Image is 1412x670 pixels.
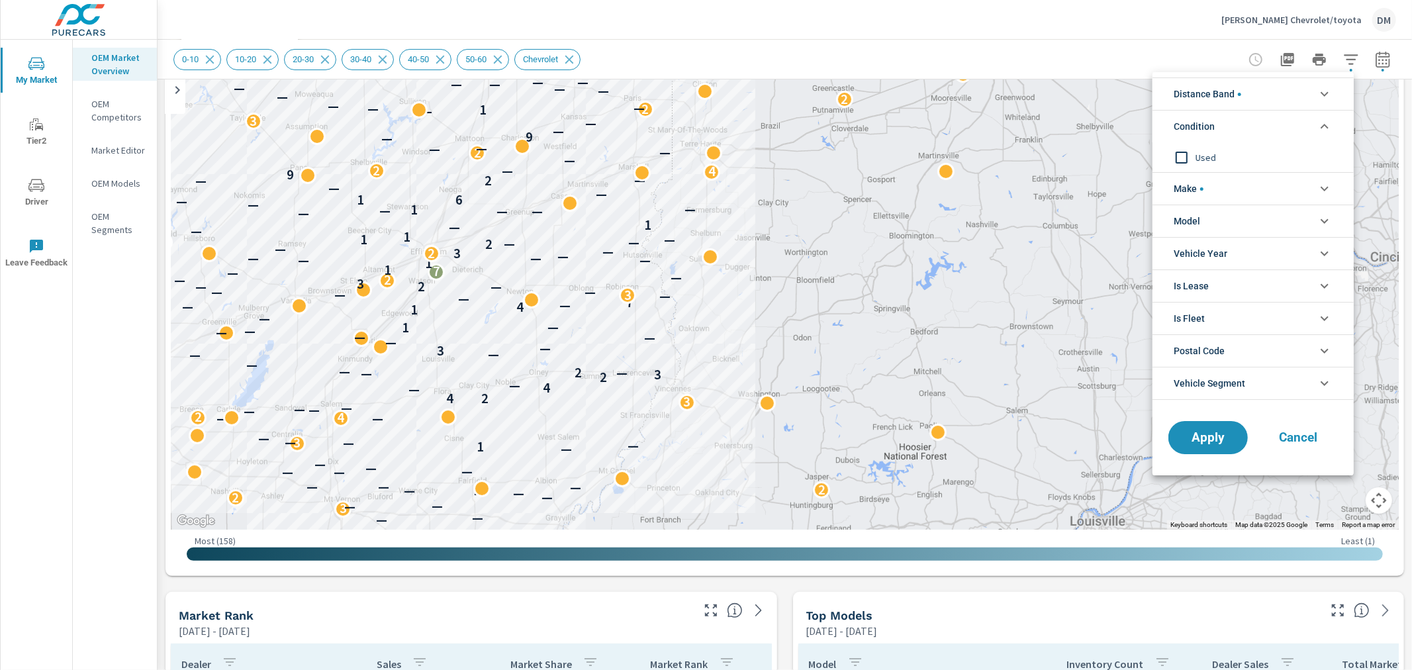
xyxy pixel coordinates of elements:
span: Make [1174,173,1203,205]
span: Vehicle Year [1174,238,1227,269]
span: Condition [1174,111,1215,142]
span: Apply [1182,432,1235,444]
span: Is Fleet [1174,303,1205,334]
button: Cancel [1258,421,1338,454]
div: Used [1153,142,1351,172]
span: Used [1196,150,1341,166]
button: Apply [1168,421,1248,454]
span: Vehicle Segment [1174,367,1245,399]
span: Model [1174,205,1200,237]
span: Cancel [1272,432,1325,444]
span: Postal Code [1174,335,1225,367]
ul: filter options [1153,72,1354,405]
span: Distance Band [1174,78,1241,110]
span: Is Lease [1174,270,1209,302]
